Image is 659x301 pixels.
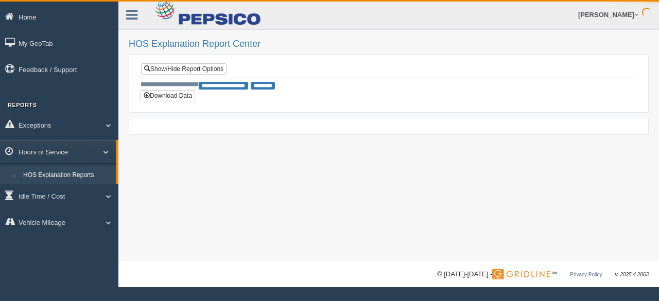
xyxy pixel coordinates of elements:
a: HOS Explanation Reports [19,166,116,185]
img: Gridline [492,269,550,279]
h2: HOS Explanation Report Center [129,39,649,49]
button: Download Data [141,90,195,101]
a: Privacy Policy [570,272,602,277]
span: v. 2025.4.2063 [615,272,649,277]
a: Show/Hide Report Options [141,63,227,75]
div: © [DATE]-[DATE] - ™ [437,269,649,280]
